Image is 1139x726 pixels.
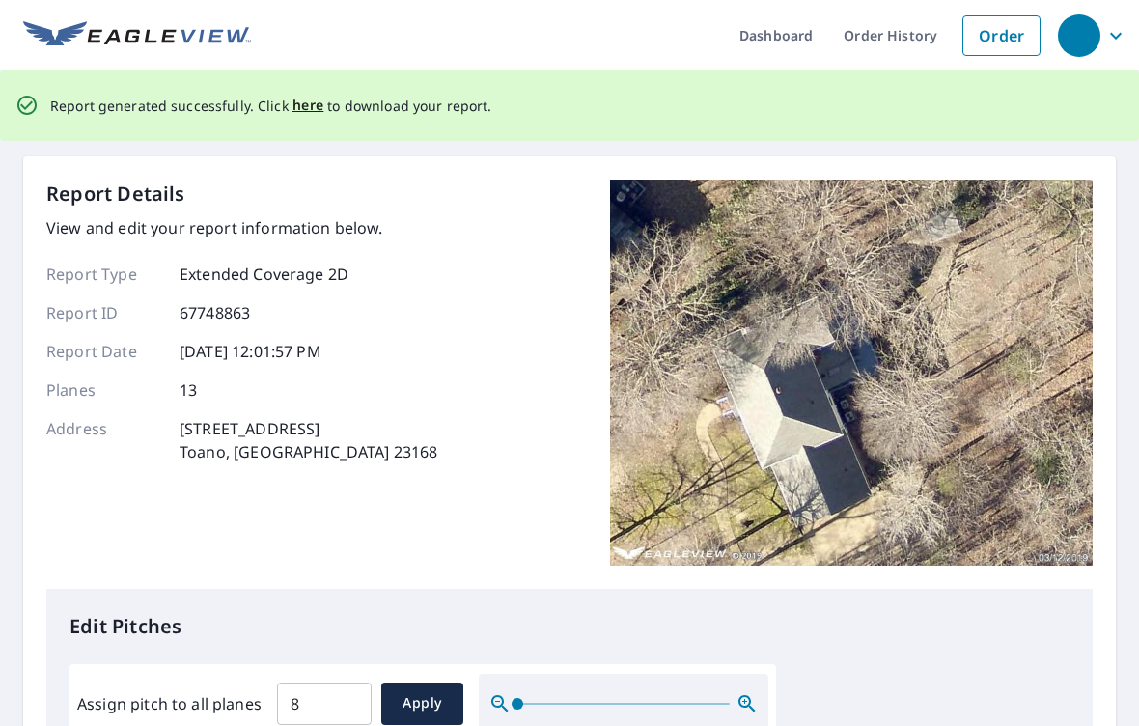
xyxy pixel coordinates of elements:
[381,683,463,725] button: Apply
[180,340,321,363] p: [DATE] 12:01:57 PM
[180,417,438,463] p: [STREET_ADDRESS] Toano, [GEOGRAPHIC_DATA] 23168
[46,263,162,286] p: Report Type
[180,301,250,324] p: 67748863
[46,340,162,363] p: Report Date
[180,263,348,286] p: Extended Coverage 2D
[397,691,448,715] span: Apply
[292,94,324,118] button: here
[50,94,492,118] p: Report generated successfully. Click to download your report.
[46,378,162,402] p: Planes
[77,692,262,715] label: Assign pitch to all planes
[962,15,1041,56] a: Order
[46,417,162,463] p: Address
[69,612,1070,641] p: Edit Pitches
[46,180,185,209] p: Report Details
[46,301,162,324] p: Report ID
[46,216,438,239] p: View and edit your report information below.
[23,21,251,50] img: EV Logo
[610,180,1093,566] img: Top image
[180,378,197,402] p: 13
